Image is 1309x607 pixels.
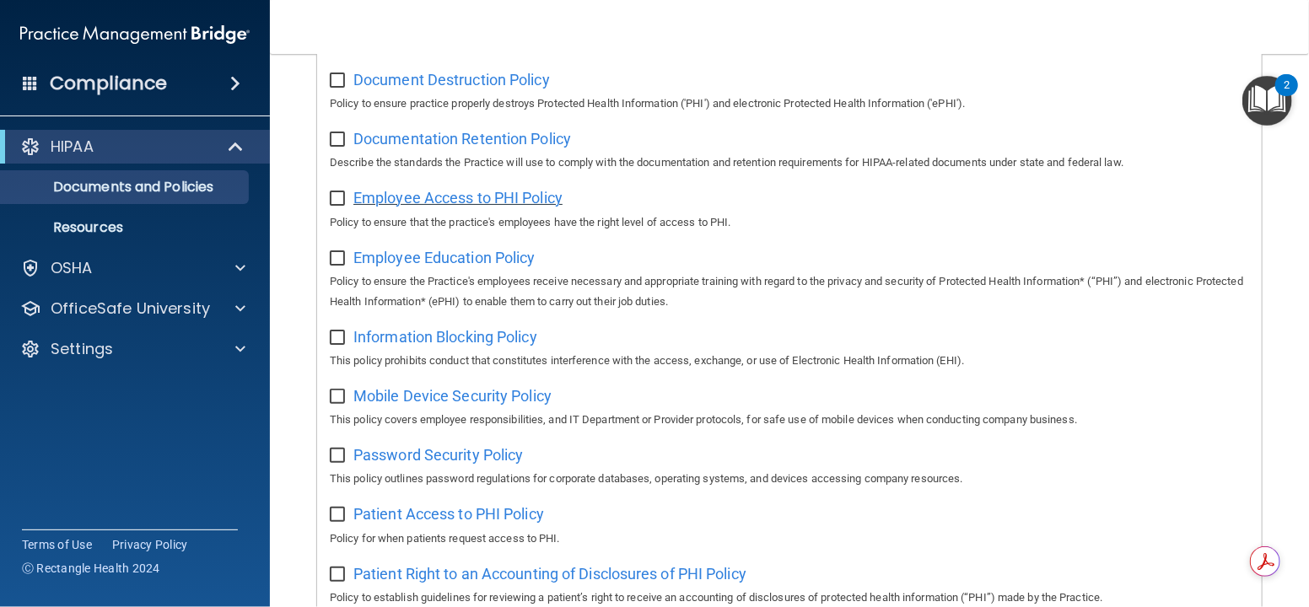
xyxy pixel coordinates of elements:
span: Employee Access to PHI Policy [353,189,563,207]
p: This policy covers employee responsibilities, and IT Department or Provider protocols, for safe u... [330,410,1249,430]
span: Ⓒ Rectangle Health 2024 [22,560,160,577]
p: This policy outlines password regulations for corporate databases, operating systems, and devices... [330,469,1249,489]
span: Information Blocking Policy [353,328,537,346]
a: OfficeSafe University [20,298,245,319]
p: OSHA [51,258,93,278]
p: This policy prohibits conduct that constitutes interference with the access, exchange, or use of ... [330,351,1249,371]
p: Policy for when patients request access to PHI. [330,529,1249,549]
span: Password Security Policy [353,446,523,464]
h4: Compliance [50,72,167,95]
span: Employee Education Policy [353,249,536,266]
p: Policy to ensure practice properly destroys Protected Health Information ('PHI') and electronic P... [330,94,1249,114]
a: Settings [20,339,245,359]
p: Settings [51,339,113,359]
p: Describe the standards the Practice will use to comply with the documentation and retention requi... [330,153,1249,173]
div: 2 [1284,85,1290,107]
span: Documentation Retention Policy [353,130,571,148]
p: OfficeSafe University [51,298,210,319]
p: Policy to ensure the Practice's employees receive necessary and appropriate training with regard ... [330,271,1249,312]
span: Mobile Device Security Policy [353,387,552,405]
span: Document Destruction Policy [353,71,550,89]
span: Patient Access to PHI Policy [353,505,544,523]
a: Privacy Policy [112,536,188,553]
img: PMB logo [20,18,250,51]
a: OSHA [20,258,245,278]
button: Open Resource Center, 2 new notifications [1242,76,1292,126]
a: HIPAA [20,137,245,157]
a: Terms of Use [22,536,92,553]
p: Documents and Policies [11,179,241,196]
iframe: Drift Widget Chat Controller [1018,505,1289,572]
p: Policy to ensure that the practice's employees have the right level of access to PHI. [330,212,1249,233]
p: Resources [11,219,241,236]
p: HIPAA [51,137,94,157]
span: Patient Right to an Accounting of Disclosures of PHI Policy [353,565,746,583]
